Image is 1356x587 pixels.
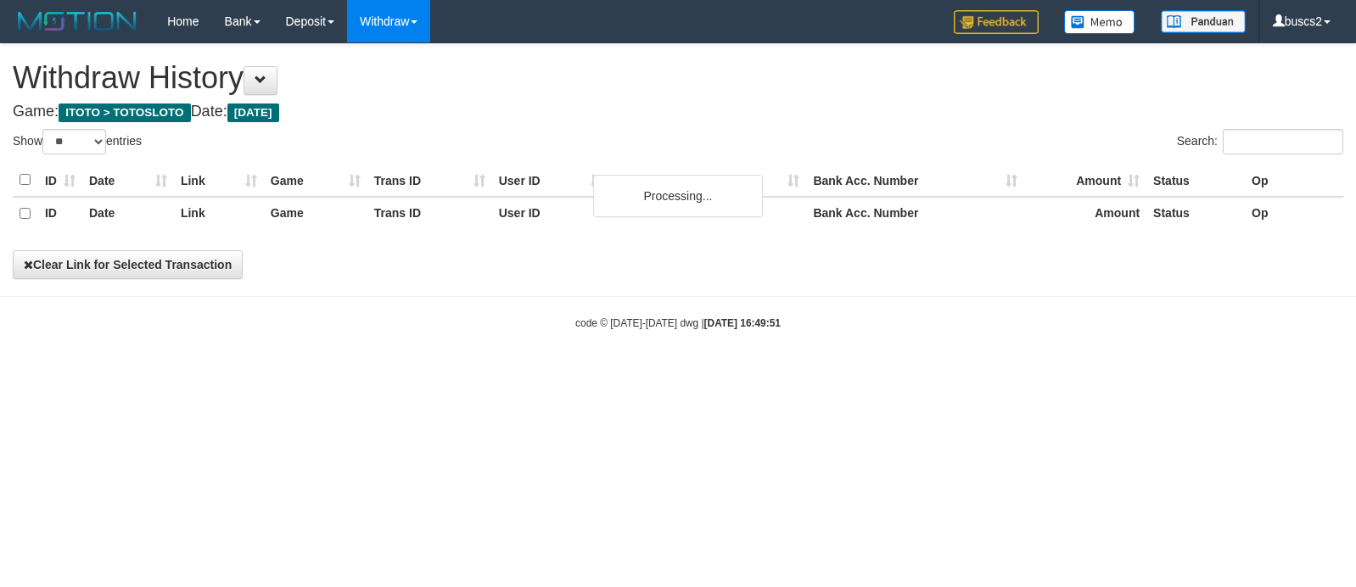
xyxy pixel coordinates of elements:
[806,164,1024,197] th: Bank Acc. Number
[82,164,174,197] th: Date
[367,164,492,197] th: Trans ID
[954,10,1039,34] img: Feedback.jpg
[264,197,367,230] th: Game
[1146,164,1245,197] th: Status
[38,197,82,230] th: ID
[82,197,174,230] th: Date
[492,197,609,230] th: User ID
[1064,10,1135,34] img: Button%20Memo.svg
[42,129,106,154] select: Showentries
[1146,197,1245,230] th: Status
[575,317,781,329] small: code © [DATE]-[DATE] dwg |
[1223,129,1343,154] input: Search:
[1245,164,1343,197] th: Op
[492,164,609,197] th: User ID
[13,61,1343,95] h1: Withdraw History
[174,164,264,197] th: Link
[13,250,243,279] button: Clear Link for Selected Transaction
[227,103,279,122] span: [DATE]
[1024,197,1146,230] th: Amount
[174,197,264,230] th: Link
[609,164,807,197] th: Bank Acc. Name
[367,197,492,230] th: Trans ID
[1161,10,1246,33] img: panduan.png
[704,317,781,329] strong: [DATE] 16:49:51
[13,8,142,34] img: MOTION_logo.png
[13,103,1343,120] h4: Game: Date:
[806,197,1024,230] th: Bank Acc. Number
[59,103,191,122] span: ITOTO > TOTOSLOTO
[264,164,367,197] th: Game
[1177,129,1343,154] label: Search:
[1245,197,1343,230] th: Op
[38,164,82,197] th: ID
[13,129,142,154] label: Show entries
[593,175,763,217] div: Processing...
[1024,164,1146,197] th: Amount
